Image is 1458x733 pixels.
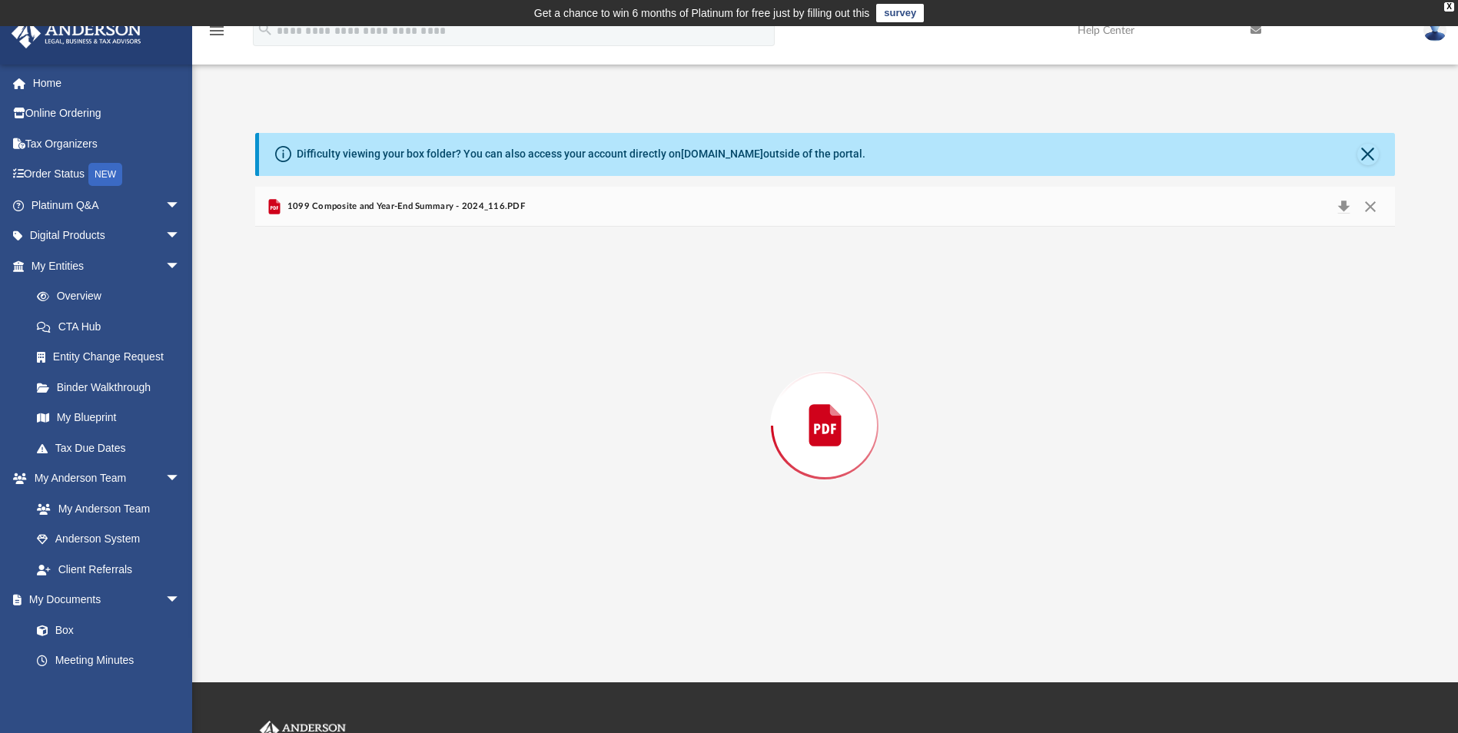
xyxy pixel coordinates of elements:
div: Preview [255,187,1394,624]
span: arrow_drop_down [165,463,196,495]
a: CTA Hub [22,311,204,342]
a: My Anderson Teamarrow_drop_down [11,463,196,494]
span: arrow_drop_down [165,250,196,282]
span: arrow_drop_down [165,221,196,252]
div: close [1444,2,1454,12]
button: Download [1330,196,1357,217]
a: My Entitiesarrow_drop_down [11,250,204,281]
div: Difficulty viewing your box folder? You can also access your account directly on outside of the p... [297,146,865,162]
a: Overview [22,281,204,312]
a: [DOMAIN_NAME] [681,148,763,160]
span: arrow_drop_down [165,585,196,616]
a: Anderson System [22,524,196,555]
a: menu [208,29,226,40]
a: Platinum Q&Aarrow_drop_down [11,190,204,221]
a: Entity Change Request [22,342,204,373]
img: User Pic [1423,19,1446,41]
a: My Anderson Team [22,493,188,524]
i: menu [208,22,226,40]
div: NEW [88,163,122,186]
span: arrow_drop_down [165,190,196,221]
a: Meeting Minutes [22,645,196,676]
a: My Documentsarrow_drop_down [11,585,196,615]
a: Home [11,68,204,98]
a: Binder Walkthrough [22,372,204,403]
button: Close [1357,144,1379,165]
a: Tax Due Dates [22,433,204,463]
a: Order StatusNEW [11,159,204,191]
a: Box [22,615,188,645]
i: search [257,21,274,38]
a: My Blueprint [22,403,196,433]
a: survey [876,4,924,22]
div: Get a chance to win 6 months of Platinum for free just by filling out this [534,4,870,22]
a: Online Ordering [11,98,204,129]
span: 1099 Composite and Year-End Summary - 2024_116.PDF [284,200,525,214]
a: Tax Organizers [11,128,204,159]
a: Client Referrals [22,554,196,585]
a: Forms Library [22,675,188,706]
a: Digital Productsarrow_drop_down [11,221,204,251]
button: Close [1357,196,1384,217]
img: Anderson Advisors Platinum Portal [7,18,146,48]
